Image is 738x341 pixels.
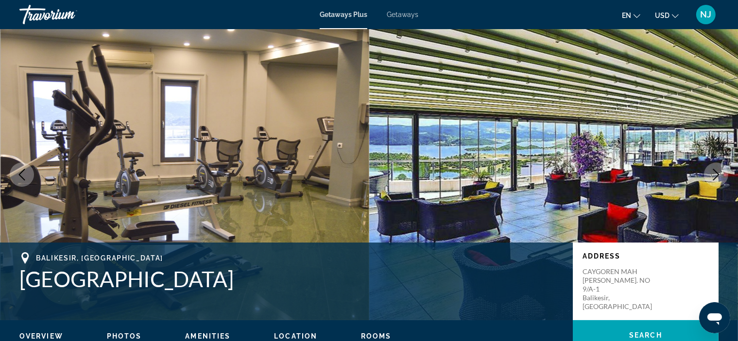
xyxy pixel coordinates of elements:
[622,12,631,19] span: en
[655,8,679,22] button: Change currency
[274,332,317,340] span: Location
[655,12,669,19] span: USD
[693,4,719,25] button: User Menu
[583,252,709,260] p: Address
[19,332,63,340] span: Overview
[274,332,317,341] button: Location
[10,162,34,187] button: Previous image
[185,332,230,340] span: Amenities
[107,332,142,340] span: Photos
[185,332,230,341] button: Amenities
[19,332,63,341] button: Overview
[36,254,163,262] span: Balikesir, [GEOGRAPHIC_DATA]
[19,266,563,292] h1: [GEOGRAPHIC_DATA]
[320,11,367,18] a: Getaways Plus
[19,2,117,27] a: Travorium
[361,332,392,341] button: Rooms
[583,267,660,311] p: CAYGOREN MAH [PERSON_NAME]. NO 9/A-1 Balikesir, [GEOGRAPHIC_DATA]
[107,332,142,341] button: Photos
[704,162,728,187] button: Next image
[361,332,392,340] span: Rooms
[629,331,662,339] span: Search
[387,11,418,18] a: Getaways
[622,8,640,22] button: Change language
[701,10,712,19] span: NJ
[699,302,730,333] iframe: Knop om het berichtenvenster te openen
